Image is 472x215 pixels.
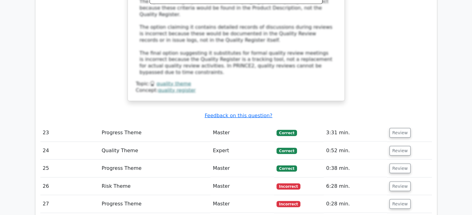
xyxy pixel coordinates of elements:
[324,124,387,142] td: 3:31 min.
[276,183,300,190] span: Incorrect
[136,81,336,87] div: Topic:
[276,148,297,154] span: Correct
[324,178,387,195] td: 6:28 min.
[40,142,99,160] td: 24
[324,142,387,160] td: 0:52 min.
[210,195,274,213] td: Master
[40,195,99,213] td: 27
[324,160,387,177] td: 0:38 min.
[324,195,387,213] td: 0:28 min.
[276,201,300,207] span: Incorrect
[276,166,297,172] span: Correct
[389,128,411,138] button: Review
[99,142,210,160] td: Quality Theme
[205,113,272,118] a: Feedback on this question?
[389,164,411,173] button: Review
[99,160,210,177] td: Progress Theme
[136,87,336,94] div: Concept:
[40,124,99,142] td: 23
[389,199,411,209] button: Review
[210,178,274,195] td: Master
[210,124,274,142] td: Master
[210,142,274,160] td: Expert
[40,160,99,177] td: 25
[99,195,210,213] td: Progress Theme
[156,81,191,87] a: quality theme
[99,124,210,142] td: Progress Theme
[276,130,297,136] span: Correct
[158,87,196,93] a: quality register
[389,182,411,191] button: Review
[389,146,411,156] button: Review
[210,160,274,177] td: Master
[99,178,210,195] td: Risk Theme
[40,178,99,195] td: 26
